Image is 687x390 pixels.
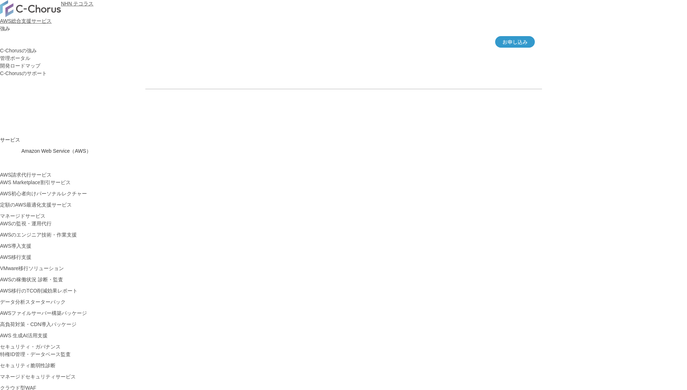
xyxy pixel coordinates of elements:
a: 資料を請求する [225,101,340,118]
span: お申し込み [495,38,535,46]
a: まずは相談する [347,101,463,118]
a: お申し込み [495,36,535,48]
a: 特長 [396,38,406,46]
a: アカウント構成 [416,38,451,46]
span: Amazon Web Service（AWS） [21,148,91,154]
a: Chorus-RI [461,38,484,46]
